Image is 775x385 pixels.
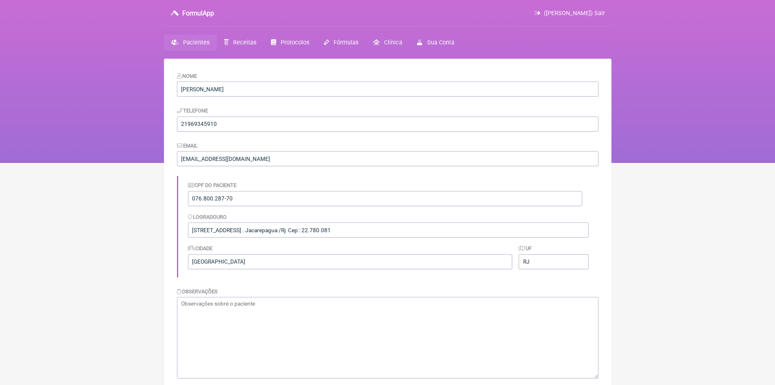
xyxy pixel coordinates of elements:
[177,108,208,114] label: Telefone
[188,222,589,238] input: Logradouro
[519,245,532,251] label: UF
[544,10,605,17] span: ([PERSON_NAME]) Sair
[519,254,588,269] input: UF
[183,39,210,46] span: Pacientes
[177,81,598,97] input: Nome do Paciente
[177,117,598,132] input: 21 9124 2137
[177,143,198,149] label: Email
[264,35,317,51] a: Protocolos
[188,214,227,220] label: Logradouro
[410,35,461,51] a: Sua Conta
[233,39,256,46] span: Receitas
[217,35,264,51] a: Receitas
[188,182,237,188] label: CPF do Paciente
[334,39,358,46] span: Fórmulas
[164,35,217,51] a: Pacientes
[188,191,582,206] input: Identificação do Paciente
[188,245,213,251] label: Cidade
[188,254,513,269] input: Cidade
[177,73,197,79] label: Nome
[177,288,218,295] label: Observações
[317,35,366,51] a: Fórmulas
[535,10,605,17] a: ([PERSON_NAME]) Sair
[427,39,454,46] span: Sua Conta
[366,35,410,51] a: Clínica
[384,39,402,46] span: Clínica
[281,39,309,46] span: Protocolos
[177,151,598,166] input: paciente@email.com
[182,9,214,17] h3: FormulApp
